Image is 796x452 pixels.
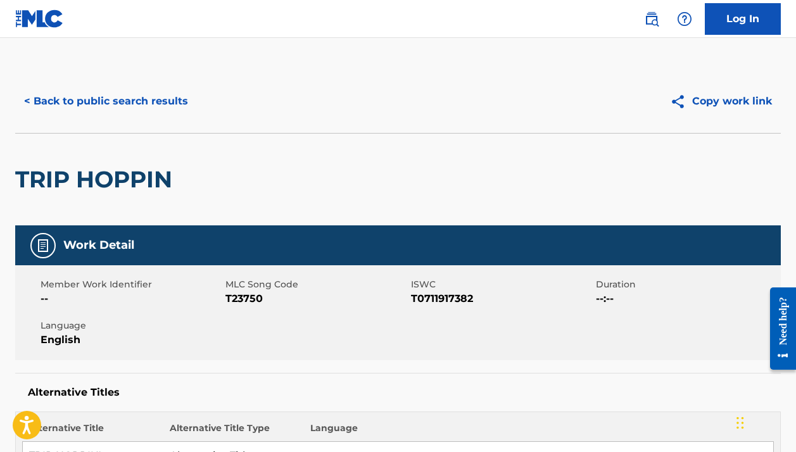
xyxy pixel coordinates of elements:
[736,404,744,442] div: Drag
[644,11,659,27] img: search
[672,6,697,32] div: Help
[41,291,222,306] span: --
[670,94,692,110] img: Copy work link
[225,278,407,291] span: MLC Song Code
[761,275,796,383] iframe: Resource Center
[677,11,692,27] img: help
[639,6,664,32] a: Public Search
[15,165,179,194] h2: TRIP HOPPIN
[705,3,781,35] a: Log In
[41,332,222,348] span: English
[41,319,222,332] span: Language
[304,422,773,442] th: Language
[23,422,163,442] th: Alternative Title
[63,238,134,253] h5: Work Detail
[15,85,197,117] button: < Back to public search results
[41,278,222,291] span: Member Work Identifier
[596,278,778,291] span: Duration
[225,291,407,306] span: T23750
[35,238,51,253] img: Work Detail
[411,278,593,291] span: ISWC
[28,386,768,399] h5: Alternative Titles
[596,291,778,306] span: --:--
[733,391,796,452] iframe: Chat Widget
[411,291,593,306] span: T0711917382
[15,9,64,28] img: MLC Logo
[661,85,781,117] button: Copy work link
[163,422,304,442] th: Alternative Title Type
